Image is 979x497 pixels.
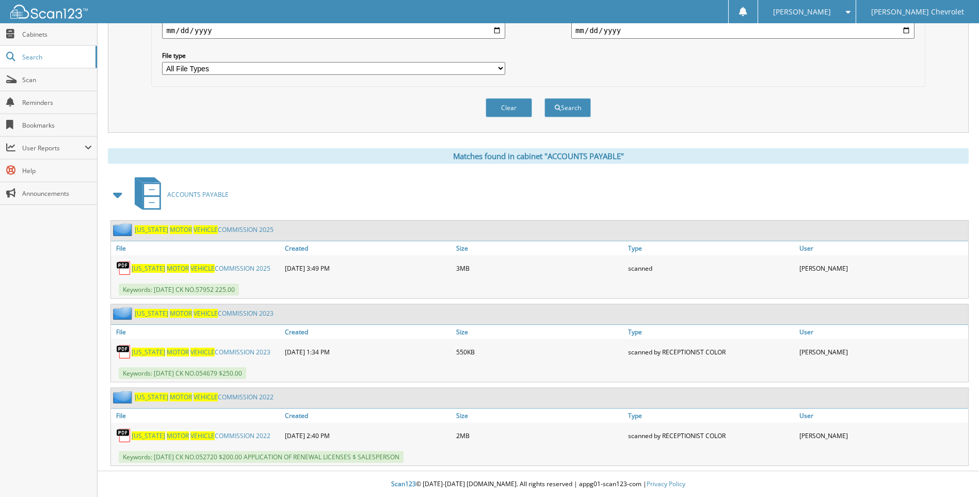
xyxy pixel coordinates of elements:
span: Scan [22,75,92,84]
div: scanned by RECEPTIONIST COLOR [625,425,797,446]
div: [PERSON_NAME] [797,258,968,278]
a: [US_STATE] MOTOR VEHICLECOMMISSION 2025 [135,225,274,234]
span: [US_STATE] [135,225,168,234]
span: MOTOR [170,393,192,401]
span: Keywords: [DATE] CK NO.052720 $200.00 APPLICATION OF RENEWAL LICENSES $ SALESPERSON [119,451,404,463]
span: MOTOR [167,431,189,440]
span: VEHICLE [194,309,218,318]
span: MOTOR [167,348,189,356]
span: Help [22,166,92,175]
div: [DATE] 1:34 PM [282,341,454,362]
span: Search [22,53,90,61]
img: PDF.png [116,428,132,443]
span: Bookmarks [22,121,92,130]
div: scanned by RECEPTIONIST COLOR [625,341,797,362]
div: Matches found in cabinet "ACCOUNTS PAYABLE" [108,148,969,164]
a: User [797,241,968,255]
div: [PERSON_NAME] [797,341,968,362]
div: 550KB [454,341,625,362]
div: 2MB [454,425,625,446]
span: [US_STATE] [132,264,165,273]
span: [PERSON_NAME] [773,9,831,15]
label: File type [162,51,505,60]
span: Scan123 [391,479,416,488]
a: [US_STATE] MOTOR VEHICLECOMMISSION 2023 [132,348,270,356]
span: Cabinets [22,30,92,39]
a: File [111,325,282,339]
a: Created [282,325,454,339]
a: [US_STATE] MOTOR VEHICLECOMMISSION 2023 [135,309,274,318]
span: VEHICLE [194,393,218,401]
span: MOTOR [170,309,192,318]
span: Reminders [22,98,92,107]
a: [US_STATE] MOTOR VEHICLECOMMISSION 2025 [132,264,270,273]
a: User [797,409,968,423]
a: Size [454,409,625,423]
span: VEHICLE [194,225,218,234]
a: File [111,409,282,423]
div: 3MB [454,258,625,278]
a: Type [625,325,797,339]
a: File [111,241,282,255]
span: MOTOR [170,225,192,234]
input: end [571,22,914,39]
a: ACCOUNTS PAYABLE [129,174,229,215]
span: [US_STATE] [135,393,168,401]
span: Keywords: [DATE] CK NO.054679 $250.00 [119,367,246,379]
input: start [162,22,505,39]
span: [US_STATE] [132,348,165,356]
span: VEHICLE [190,431,215,440]
a: User [797,325,968,339]
span: MOTOR [167,264,189,273]
a: Created [282,241,454,255]
button: Clear [486,98,532,117]
a: Size [454,325,625,339]
img: folder2.png [113,307,135,320]
div: [DATE] 2:40 PM [282,425,454,446]
span: Announcements [22,189,92,198]
img: PDF.png [116,260,132,276]
button: Search [544,98,591,117]
img: scan123-logo-white.svg [10,5,88,19]
span: VEHICLE [190,348,215,356]
span: Keywords: [DATE] CK NO.57952 225.00 [119,284,239,296]
span: [PERSON_NAME] Chevrolet [871,9,964,15]
div: [DATE] 3:49 PM [282,258,454,278]
a: Privacy Policy [647,479,685,488]
a: Created [282,409,454,423]
span: VEHICLE [190,264,215,273]
span: [US_STATE] [132,431,165,440]
span: [US_STATE] [135,309,168,318]
a: Type [625,409,797,423]
a: Type [625,241,797,255]
div: [PERSON_NAME] [797,425,968,446]
div: © [DATE]-[DATE] [DOMAIN_NAME]. All rights reserved | appg01-scan123-com | [98,472,979,497]
span: ACCOUNTS PAYABLE [167,190,229,199]
a: Size [454,241,625,255]
img: folder2.png [113,223,135,236]
div: scanned [625,258,797,278]
span: User Reports [22,144,85,152]
img: folder2.png [113,391,135,403]
a: [US_STATE] MOTOR VEHICLECOMMISSION 2022 [132,431,270,440]
img: PDF.png [116,344,132,360]
a: [US_STATE] MOTOR VEHICLECOMMISSION 2022 [135,393,274,401]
